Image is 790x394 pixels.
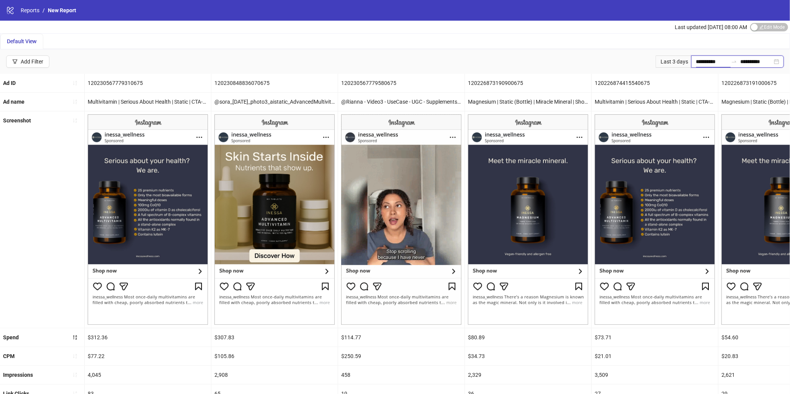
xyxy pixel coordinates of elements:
div: $114.77 [338,328,465,347]
div: Multivitamin | Serious About Health | Static | CTA-Shop-Now | LP (Multivitamin) | OG - Copy [592,93,718,111]
img: Screenshot 120226873190900675 [468,114,588,325]
b: Screenshot [3,117,31,124]
span: filter [12,59,18,64]
div: Magnesium | Static (Bottle) | Miracle Mineral | Shop Now - Copy 2 [465,93,591,111]
div: @Rianna - Video3 - UseCase - UGC - Supplements - PDP - [DATE] - IW745840 [338,93,465,111]
button: Add Filter [6,55,49,68]
div: @sora_[DATE]_photo3_aistatic_AdvancedMultivitaminShelfieremix_AdvancedMultivitamin_Inessa__iter0_... [211,93,338,111]
b: Ad name [3,99,25,105]
div: $105.86 [211,347,338,365]
div: $73.71 [592,328,718,347]
div: Multivitamin | Serious About Health | Static | CTA-Shop-Now | LP (Multivitamin) | OG - Copy [85,93,211,111]
div: 120230848836070675 [211,74,338,92]
b: Ad ID [3,80,16,86]
div: 2,908 [211,366,338,384]
div: 2,329 [465,366,591,384]
div: $307.83 [211,328,338,347]
span: sort-ascending [72,99,78,104]
b: Impressions [3,372,33,378]
div: 120226873190900675 [465,74,591,92]
div: 120230567779310675 [85,74,211,92]
span: sort-ascending [72,353,78,359]
b: Spend [3,334,19,340]
div: Add Filter [21,59,43,65]
span: to [731,59,737,65]
img: Screenshot 120230567779580675 [341,114,461,325]
span: sort-ascending [72,118,78,123]
div: $250.59 [338,347,465,365]
img: Screenshot 120230848836070675 [214,114,335,325]
span: sort-ascending [72,372,78,378]
span: sort-descending [72,335,78,340]
span: sort-ascending [72,80,78,86]
div: 458 [338,366,465,384]
div: $34.73 [465,347,591,365]
div: 120230567779580675 [338,74,465,92]
li: / [43,6,45,15]
div: 120226874415540675 [592,74,718,92]
div: $312.36 [85,328,211,347]
div: $21.01 [592,347,718,365]
span: New Report [48,7,76,13]
a: Reports [19,6,41,15]
b: CPM [3,353,15,359]
span: swap-right [731,59,737,65]
span: Last updated [DATE] 08:00 AM [675,24,747,30]
img: Screenshot 120230567779310675 [88,114,208,325]
div: $77.22 [85,347,211,365]
div: Last 3 days [656,55,691,68]
span: Default View [7,38,37,44]
img: Screenshot 120226874415540675 [595,114,715,325]
div: 4,045 [85,366,211,384]
div: $80.89 [465,328,591,347]
div: 3,509 [592,366,718,384]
